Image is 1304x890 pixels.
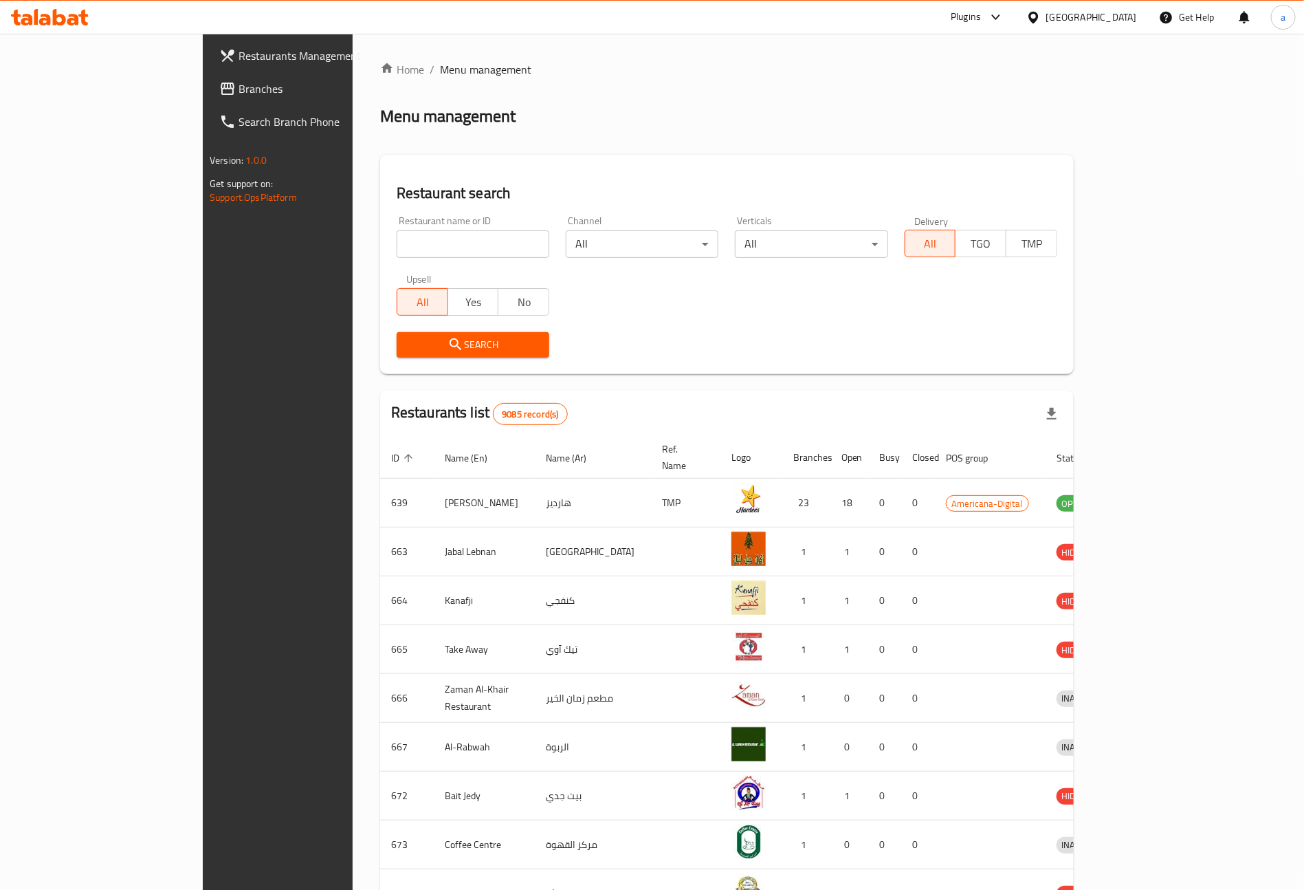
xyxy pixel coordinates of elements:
[210,175,273,193] span: Get support on:
[397,288,448,316] button: All
[946,450,1006,466] span: POS group
[782,723,830,772] td: 1
[731,483,766,517] img: Hardee's
[731,678,766,713] img: Zaman Al-Khair Restaurant
[1035,398,1068,431] div: Export file
[731,825,766,859] img: Coffee Centre
[493,403,567,425] div: Total records count
[535,528,651,576] td: [GEOGRAPHIC_DATA]
[651,479,720,528] td: TMP
[902,437,935,479] th: Closed
[434,576,535,625] td: Kanafji
[380,61,1074,78] nav: breadcrumb
[535,821,651,869] td: مركز القهوة
[902,821,935,869] td: 0
[498,288,549,316] button: No
[504,292,544,312] span: No
[408,336,538,354] span: Search
[869,576,902,625] td: 0
[210,151,243,169] span: Version:
[535,674,651,723] td: مطعم زمان الخير
[902,528,935,576] td: 0
[239,113,410,130] span: Search Branch Phone
[911,234,951,254] span: All
[1046,10,1137,25] div: [GEOGRAPHIC_DATA]
[830,625,869,674] td: 1
[869,528,902,576] td: 0
[210,188,297,206] a: Support.OpsPlatform
[720,437,782,479] th: Logo
[535,625,651,674] td: تيك آوي
[830,772,869,821] td: 1
[566,230,718,258] div: All
[869,821,902,869] td: 0
[535,576,651,625] td: كنفجي
[397,332,549,358] button: Search
[731,776,766,810] img: Bait Jedy
[961,234,1001,254] span: TGO
[869,625,902,674] td: 0
[445,450,505,466] span: Name (En)
[430,61,434,78] li: /
[447,288,499,316] button: Yes
[869,723,902,772] td: 0
[782,479,830,528] td: 23
[902,674,935,723] td: 0
[830,576,869,625] td: 1
[662,441,704,474] span: Ref. Name
[546,450,604,466] span: Name (Ar)
[869,674,902,723] td: 0
[1057,544,1098,561] div: HIDDEN
[782,576,830,625] td: 1
[434,674,535,723] td: Zaman Al-Khair Restaurant
[391,450,417,466] span: ID
[731,629,766,664] img: Take Away
[902,772,935,821] td: 0
[440,61,531,78] span: Menu management
[1057,495,1090,512] div: OPEN
[494,408,566,421] span: 9085 record(s)
[830,674,869,723] td: 0
[239,80,410,97] span: Branches
[208,39,421,72] a: Restaurants Management
[1057,545,1098,561] span: HIDDEN
[1281,10,1285,25] span: a
[434,723,535,772] td: Al-Rabwah
[830,437,869,479] th: Open
[239,47,410,64] span: Restaurants Management
[902,479,935,528] td: 0
[782,528,830,576] td: 1
[245,151,267,169] span: 1.0.0
[782,625,830,674] td: 1
[535,479,651,528] td: هارديز
[947,496,1028,512] span: Americana-Digital
[869,479,902,528] td: 0
[403,292,443,312] span: All
[1057,739,1103,755] span: INACTIVE
[782,821,830,869] td: 1
[1057,837,1103,854] div: INACTIVE
[731,532,766,566] img: Jabal Lebnan
[905,230,956,257] button: All
[1057,594,1098,609] span: HIDDEN
[869,437,902,479] th: Busy
[1057,739,1103,756] div: INACTIVE
[454,292,494,312] span: Yes
[914,216,949,226] label: Delivery
[434,625,535,674] td: Take Away
[782,437,830,479] th: Branches
[902,625,935,674] td: 0
[902,576,935,625] td: 0
[1006,230,1057,257] button: TMP
[782,674,830,723] td: 1
[434,479,535,528] td: [PERSON_NAME]
[1057,642,1098,658] span: HIDDEN
[1057,788,1098,804] span: HIDDEN
[869,772,902,821] td: 0
[731,727,766,761] img: Al-Rabwah
[380,105,516,127] h2: Menu management
[208,105,421,138] a: Search Branch Phone
[830,821,869,869] td: 0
